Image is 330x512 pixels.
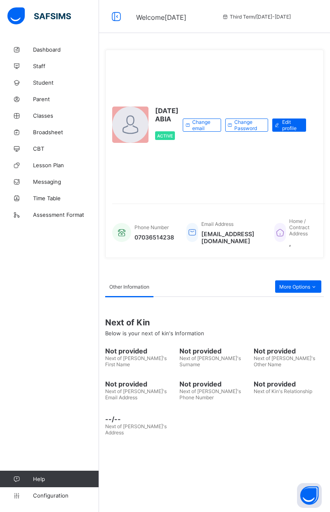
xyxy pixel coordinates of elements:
[179,347,250,355] span: Not provided
[33,112,99,119] span: Classes
[33,63,99,69] span: Staff
[254,347,324,355] span: Not provided
[33,96,99,102] span: Parent
[254,355,315,367] span: Next of [PERSON_NAME]'s Other Name
[282,119,300,131] span: Edit profile
[179,355,241,367] span: Next of [PERSON_NAME]'s Surname
[234,119,262,131] span: Change Password
[33,46,99,53] span: Dashboard
[201,221,233,227] span: Email Address
[155,107,179,123] span: [DATE] ABIA
[33,492,99,499] span: Configuration
[192,119,214,131] span: Change email
[33,79,99,86] span: Student
[254,388,312,394] span: Next of Kin's Relationship
[289,218,309,237] span: Home / Contract Address
[134,234,174,241] span: 07036514238
[157,133,173,138] span: Active
[7,7,71,25] img: safsims
[33,476,99,482] span: Help
[289,240,317,247] span: ,
[33,145,99,152] span: CBT
[33,129,99,135] span: Broadsheet
[222,14,291,20] span: session/term information
[105,355,167,367] span: Next of [PERSON_NAME]'s First Name
[134,224,169,230] span: Phone Number
[297,483,322,508] button: Open asap
[105,415,175,423] span: --/--
[33,178,99,185] span: Messaging
[33,162,99,168] span: Lesson Plan
[254,380,324,388] span: Not provided
[179,380,250,388] span: Not provided
[105,388,167,401] span: Next of [PERSON_NAME]'s Email Address
[109,284,149,290] span: Other Information
[105,318,324,327] span: Next of Kin
[33,195,99,201] span: Time Table
[201,230,262,244] span: [EMAIL_ADDRESS][DOMAIN_NAME]
[179,388,241,401] span: Next of [PERSON_NAME]'s Phone Number
[105,380,175,388] span: Not provided
[279,284,317,290] span: More Options
[105,330,204,337] span: Below is your next of kin's Information
[105,347,175,355] span: Not provided
[136,13,186,21] span: Welcome [DATE]
[105,423,167,436] span: Next of [PERSON_NAME]'s Address
[33,211,99,218] span: Assessment Format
